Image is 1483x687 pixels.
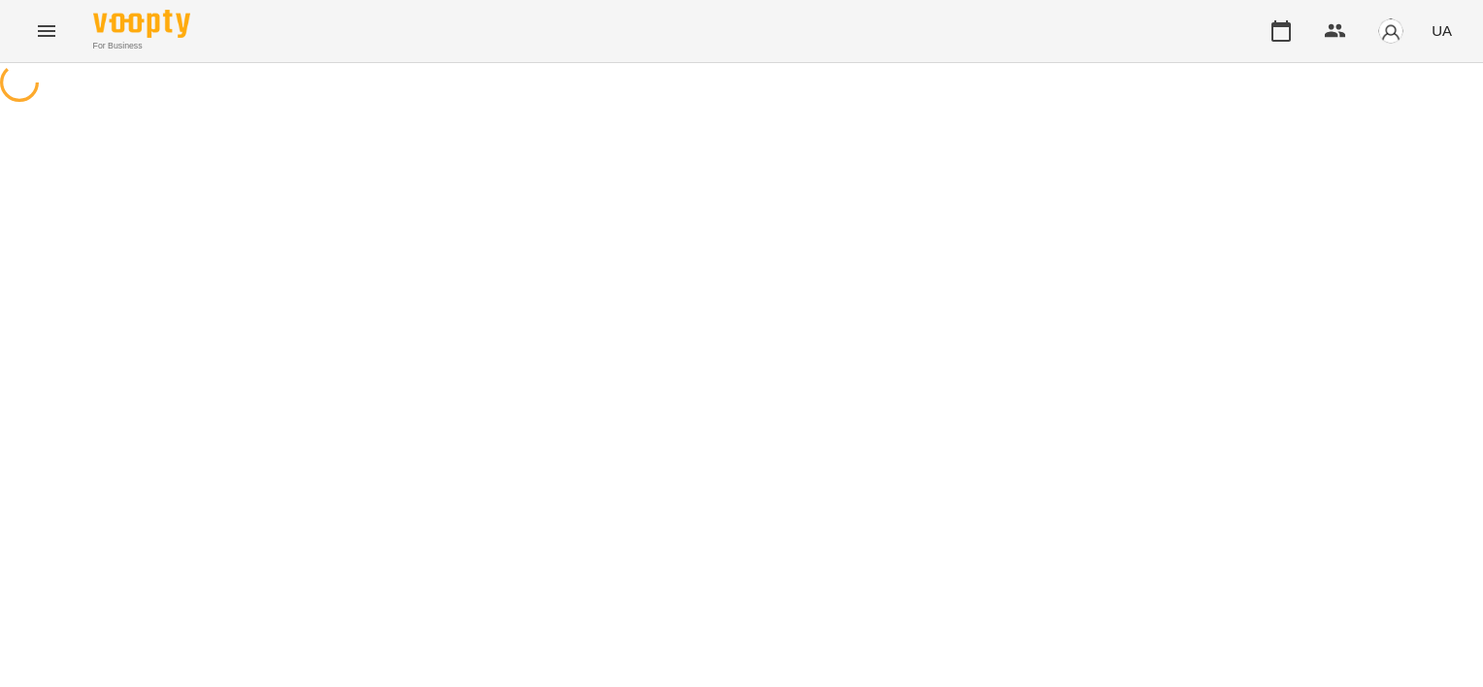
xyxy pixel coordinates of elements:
img: avatar_s.png [1377,17,1404,45]
button: UA [1424,13,1460,49]
span: UA [1432,20,1452,41]
span: For Business [93,40,190,52]
button: Menu [23,8,70,54]
img: Voopty Logo [93,10,190,38]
